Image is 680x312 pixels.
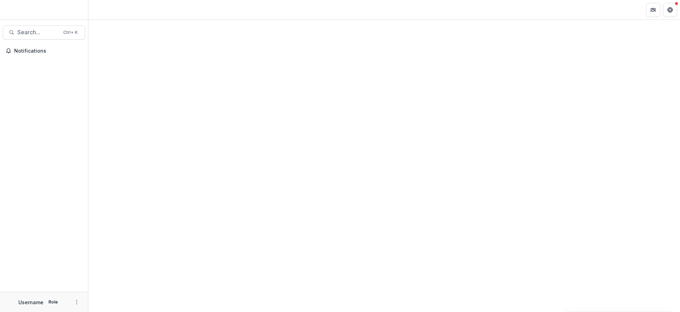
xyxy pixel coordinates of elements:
button: Search... [3,25,85,40]
p: Role [46,299,60,305]
button: Notifications [3,45,85,57]
button: Get Help [663,3,677,17]
p: Username [18,299,43,306]
button: More [72,298,81,306]
button: Partners [646,3,660,17]
span: Search... [17,29,59,36]
div: Ctrl + K [62,29,79,36]
span: Notifications [14,48,82,54]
